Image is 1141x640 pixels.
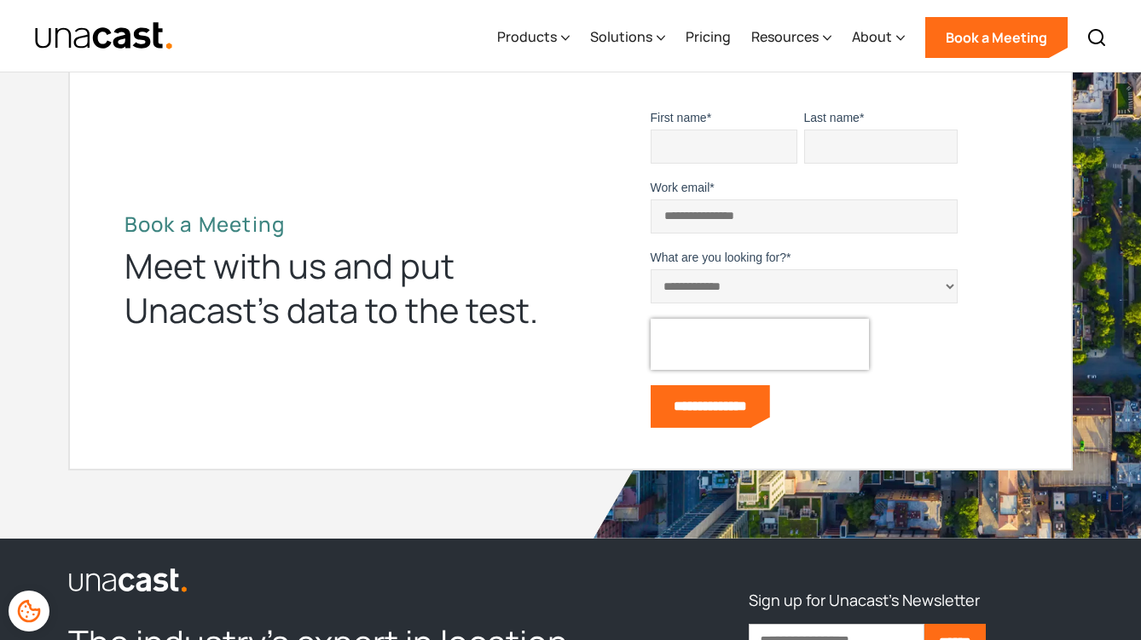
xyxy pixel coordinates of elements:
[68,566,643,593] a: link to the homepage
[9,591,49,631] div: Cookie Preferences
[852,26,892,47] div: About
[749,586,980,614] h3: Sign up for Unacast's Newsletter
[925,17,1068,58] a: Book a Meeting
[590,26,652,47] div: Solutions
[497,3,570,72] div: Products
[751,3,831,72] div: Resources
[852,3,905,72] div: About
[125,244,568,332] div: Meet with us and put Unacast’s data to the test.
[651,181,710,194] span: Work email
[651,111,707,124] span: First name
[497,26,557,47] div: Products
[590,3,665,72] div: Solutions
[751,26,819,47] div: Resources
[125,211,568,237] h2: Book a Meeting
[651,251,787,264] span: What are you looking for?
[68,568,188,593] img: Unacast logo
[34,21,173,51] a: home
[34,21,173,51] img: Unacast text logo
[686,3,731,72] a: Pricing
[804,111,860,124] span: Last name
[1086,27,1107,48] img: Search icon
[651,319,869,370] iframe: reCAPTCHA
